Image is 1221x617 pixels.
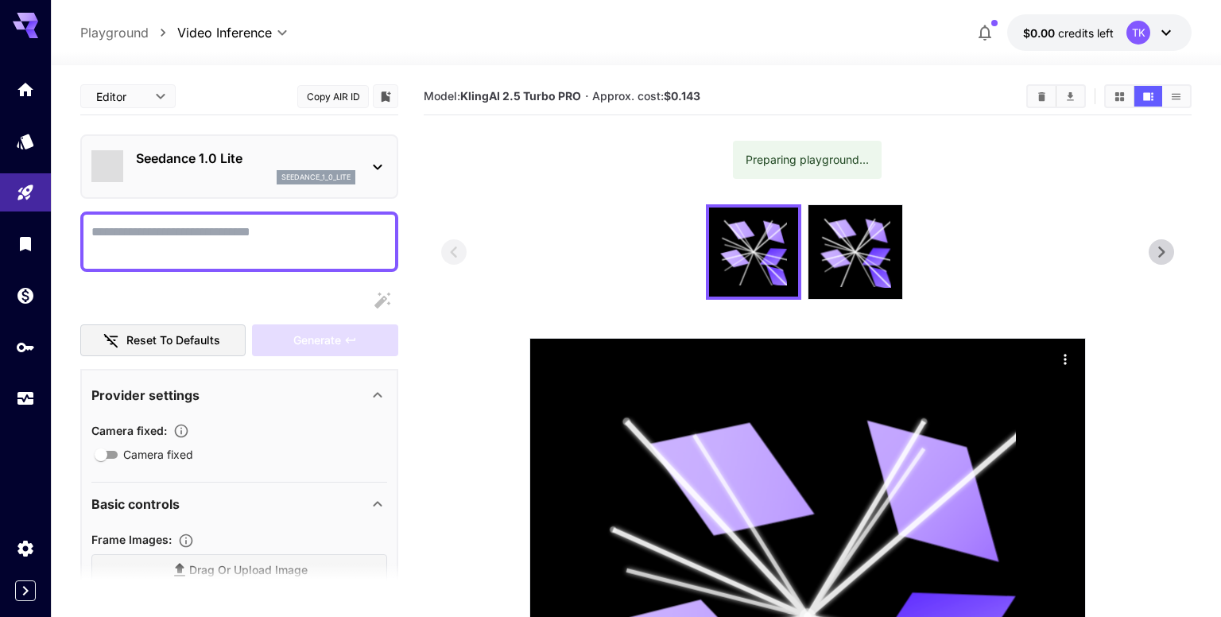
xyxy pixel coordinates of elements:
button: Add to library [378,87,393,106]
div: Provider settings [91,376,387,414]
nav: breadcrumb [80,23,177,42]
p: Basic controls [91,495,180,514]
button: $0.00TK [1007,14,1192,51]
span: credits left [1058,26,1114,40]
button: Upload frame images. [172,533,200,549]
button: Reset to defaults [80,324,246,357]
div: Playground [16,183,35,203]
div: Usage [16,389,35,409]
div: Clear AllDownload All [1026,84,1086,108]
div: API Keys [16,337,35,357]
a: Playground [80,23,149,42]
button: Show media in video view [1134,86,1162,107]
div: Library [16,234,35,254]
p: seedance_1_0_lite [281,172,351,183]
p: Provider settings [91,386,200,405]
button: Show media in list view [1162,86,1190,107]
button: Copy AIR ID [297,85,369,108]
button: Clear All [1028,86,1056,107]
button: Download All [1056,86,1084,107]
div: Show media in grid viewShow media in video viewShow media in list view [1104,84,1192,108]
button: Show media in grid view [1106,86,1134,107]
div: TK [1126,21,1150,45]
span: Approx. cost: [592,89,700,103]
button: Expand sidebar [15,580,36,601]
p: · [585,87,589,106]
span: Frame Images : [91,533,172,546]
div: $0.00 [1023,25,1114,41]
div: Settings [16,538,35,558]
div: Home [16,80,35,99]
span: Camera fixed [123,446,193,463]
div: Seedance 1.0 Liteseedance_1_0_lite [91,142,387,191]
span: Video Inference [177,23,272,42]
b: KlingAI 2.5 Turbo PRO [460,89,581,103]
span: Camera fixed : [91,424,167,437]
p: Seedance 1.0 Lite [136,149,355,168]
span: Model: [424,89,581,103]
div: Wallet [16,285,35,305]
div: Models [16,131,35,151]
b: $0.143 [664,89,700,103]
div: Basic controls [91,485,387,523]
span: Editor [96,88,145,105]
div: Preparing playground... [746,146,869,174]
span: $0.00 [1023,26,1058,40]
div: Actions [1053,347,1077,371]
